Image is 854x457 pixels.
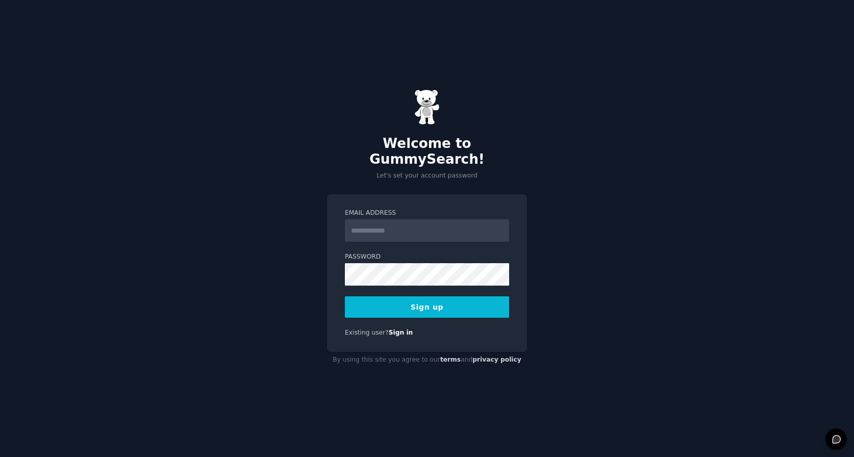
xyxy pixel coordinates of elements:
div: By using this site you agree to our and [327,352,527,368]
p: Let's set your account password [327,171,527,181]
span: Existing user? [345,329,389,336]
a: privacy policy [472,356,521,363]
label: Email Address [345,209,509,218]
h2: Welcome to GummySearch! [327,136,527,168]
a: Sign in [389,329,413,336]
a: terms [440,356,461,363]
button: Sign up [345,296,509,318]
img: Gummy Bear [414,89,440,125]
label: Password [345,252,509,262]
